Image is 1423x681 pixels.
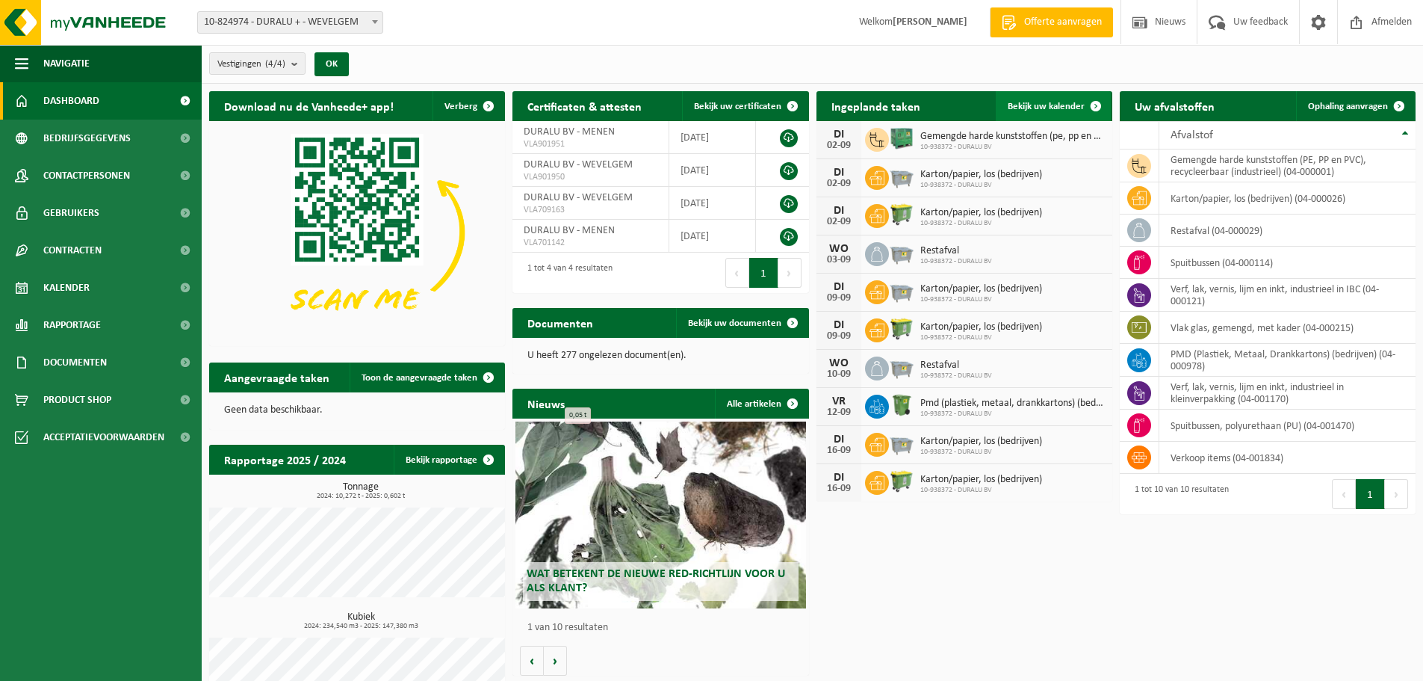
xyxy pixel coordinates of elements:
[43,344,107,381] span: Documenten
[217,482,505,500] h3: Tonnage
[520,646,544,676] button: Vorige
[669,187,755,220] td: [DATE]
[350,363,503,392] a: Toon de aangevraagde taken
[217,53,285,76] span: Vestigingen
[893,16,967,28] strong: [PERSON_NAME]
[824,281,854,293] div: DI
[544,646,567,676] button: Volgende
[920,321,1042,333] span: Karton/papier, los (bedrijven)
[394,445,503,475] a: Bekijk rapportage
[524,159,633,170] span: DURALU BV - WEVELGEM
[314,52,349,76] button: OK
[889,392,914,418] img: WB-0370-HPE-GN-01
[1120,91,1230,120] h2: Uw afvalstoffen
[362,373,477,383] span: Toon de aangevraagde taken
[920,410,1105,419] span: 10-938372 - DURALU BV
[889,126,914,151] img: PB-HB-1400-HPE-GN-01
[725,258,749,288] button: Previous
[1008,102,1085,111] span: Bekijk uw kalender
[824,129,854,141] div: DI
[996,91,1111,121] a: Bekijk uw kalender
[1127,478,1229,511] div: 1 tot 10 van 10 resultaten
[920,474,1042,486] span: Karton/papier, los (bedrijven)
[920,295,1042,304] span: 10-938372 - DURALU BV
[669,154,755,187] td: [DATE]
[1296,91,1414,121] a: Ophaling aanvragen
[920,131,1105,143] span: Gemengde harde kunststoffen (pe, pp en pvc), recycleerbaar (industrieel)
[524,192,633,203] span: DURALU BV - WEVELGEM
[889,240,914,265] img: WB-2500-GAL-GY-01
[824,141,854,151] div: 02-09
[444,102,477,111] span: Verberg
[824,319,854,331] div: DI
[816,91,935,120] h2: Ingeplande taken
[824,407,854,418] div: 12-09
[197,11,383,34] span: 10-824974 - DURALU + - WEVELGEM
[824,484,854,494] div: 16-09
[1385,479,1408,509] button: Next
[1171,129,1213,141] span: Afvalstof
[889,431,914,456] img: WB-2500-GAL-GY-01
[682,91,807,121] a: Bekijk uw certificaten
[43,381,111,419] span: Product Shop
[527,351,793,361] p: U heeft 277 ongelezen document(en).
[824,395,854,407] div: VR
[224,405,490,416] p: Geen data beschikbaar.
[1308,102,1388,111] span: Ophaling aanvragen
[217,493,505,500] span: 2024: 10,272 t - 2025: 0,602 t
[1356,479,1385,509] button: 1
[920,245,992,257] span: Restafval
[1159,182,1416,215] td: karton/papier, los (bedrijven) (04-000026)
[920,436,1042,448] span: Karton/papier, los (bedrijven)
[889,202,914,227] img: WB-0660-HPE-GN-50
[1332,479,1356,509] button: Previous
[1159,442,1416,474] td: verkoop items (04-001834)
[512,389,580,418] h2: Nieuws
[920,257,992,266] span: 10-938372 - DURALU BV
[920,360,992,372] span: Restafval
[524,126,615,138] span: DURALU BV - MENEN
[43,45,90,82] span: Navigatie
[824,369,854,380] div: 10-09
[824,293,854,303] div: 09-09
[669,121,755,154] td: [DATE]
[824,446,854,456] div: 16-09
[1159,377,1416,410] td: verf, lak, vernis, lijm en inkt, industrieel in kleinverpakking (04-001170)
[209,445,361,474] h2: Rapportage 2025 / 2024
[824,179,854,189] div: 02-09
[43,157,130,194] span: Contactpersonen
[889,164,914,189] img: WB-2500-GAL-GY-01
[1159,150,1416,182] td: gemengde harde kunststoffen (PE, PP en PVC), recycleerbaar (industrieel) (04-000001)
[520,256,613,289] div: 1 tot 4 van 4 resultaten
[920,143,1105,152] span: 10-938372 - DURALU BV
[1159,410,1416,442] td: spuitbussen, polyurethaan (PU) (04-001470)
[824,472,854,484] div: DI
[43,82,99,120] span: Dashboard
[749,258,778,288] button: 1
[512,91,657,120] h2: Certificaten & attesten
[824,243,854,255] div: WO
[524,138,657,150] span: VLA901951
[920,398,1105,410] span: Pmd (plastiek, metaal, drankkartons) (bedrijven)
[217,612,505,630] h3: Kubiek
[209,363,344,392] h2: Aangevraagde taken
[1159,312,1416,344] td: vlak glas, gemengd, met kader (04-000215)
[524,237,657,249] span: VLA701142
[1159,344,1416,377] td: PMD (Plastiek, Metaal, Drankkartons) (bedrijven) (04-000978)
[920,169,1042,181] span: Karton/papier, los (bedrijven)
[889,354,914,380] img: WB-2500-GAL-GY-01
[527,623,801,633] p: 1 van 10 resultaten
[198,12,382,33] span: 10-824974 - DURALU + - WEVELGEM
[209,121,505,343] img: Download de VHEPlus App
[217,623,505,630] span: 2024: 234,540 m3 - 2025: 147,380 m3
[43,269,90,306] span: Kalender
[778,258,802,288] button: Next
[920,283,1042,295] span: Karton/papier, los (bedrijven)
[676,308,807,338] a: Bekijk uw documenten
[527,568,785,594] span: Wat betekent de nieuwe RED-richtlijn voor u als klant?
[920,219,1042,228] span: 10-938372 - DURALU BV
[515,422,805,608] a: Wat betekent de nieuwe RED-richtlijn voor u als klant?
[889,278,914,303] img: WB-2500-GAL-GY-01
[524,225,615,236] span: DURALU BV - MENEN
[1159,279,1416,312] td: verf, lak, vernis, lijm en inkt, industrieel in IBC (04-000121)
